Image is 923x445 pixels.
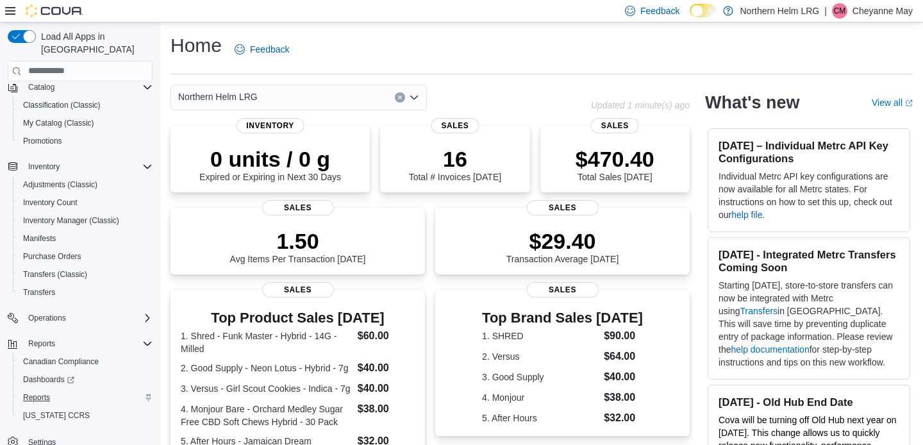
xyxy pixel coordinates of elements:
dt: 3. Good Supply [482,371,599,383]
button: [US_STATE] CCRS [13,407,158,424]
h3: [DATE] - Integrated Metrc Transfers Coming Soon [719,248,899,274]
a: Inventory Count [18,195,83,210]
dt: 2. Versus [482,350,599,363]
a: Manifests [18,231,61,246]
a: help file [731,210,762,220]
span: Promotions [18,133,153,149]
button: My Catalog (Classic) [13,114,158,132]
span: Inventory Count [23,197,78,208]
a: Transfers [740,306,777,316]
span: Classification (Classic) [23,100,101,110]
span: CM [833,3,845,19]
button: Open list of options [409,92,419,103]
button: Reports [23,336,60,351]
span: Transfers (Classic) [23,269,87,280]
span: [US_STATE] CCRS [23,410,90,421]
h3: Top Brand Sales [DATE] [482,310,643,326]
button: Catalog [23,80,60,95]
dd: $32.00 [604,410,643,426]
span: Sales [591,118,639,133]
dt: 4. Monjour [482,391,599,404]
dd: $40.00 [604,369,643,385]
span: Promotions [23,136,62,146]
dd: $40.00 [358,360,415,376]
dd: $38.00 [358,401,415,417]
a: Purchase Orders [18,249,87,264]
span: Adjustments (Classic) [18,177,153,192]
dd: $90.00 [604,328,643,344]
a: Promotions [18,133,67,149]
span: Sales [262,282,334,298]
span: My Catalog (Classic) [18,115,153,131]
span: Northern Helm LRG [178,89,258,105]
dd: $40.00 [358,381,415,396]
span: Canadian Compliance [18,354,153,369]
h2: What's new [705,92,799,113]
p: 0 units / 0 g [199,146,341,172]
a: [US_STATE] CCRS [18,408,95,423]
button: Operations [3,309,158,327]
a: Transfers [18,285,60,300]
span: Canadian Compliance [23,357,99,367]
span: Catalog [23,80,153,95]
span: Manifests [23,233,56,244]
span: Operations [28,313,66,323]
dd: $64.00 [604,349,643,364]
button: Inventory [3,158,158,176]
input: Dark Mode [690,4,717,17]
a: Transfers (Classic) [18,267,92,282]
button: Operations [23,310,71,326]
a: My Catalog (Classic) [18,115,99,131]
dd: $60.00 [358,328,415,344]
a: Inventory Manager (Classic) [18,213,124,228]
p: Updated 1 minute(s) ago [591,100,690,110]
button: Catalog [3,78,158,96]
button: Reports [13,389,158,407]
span: My Catalog (Classic) [23,118,94,128]
a: Adjustments (Classic) [18,177,103,192]
a: Dashboards [13,371,158,389]
p: Starting [DATE], store-to-store transfers can now be integrated with Metrc using in [GEOGRAPHIC_D... [719,279,899,369]
span: Reports [18,390,153,405]
button: Classification (Classic) [13,96,158,114]
p: 16 [409,146,501,172]
span: Operations [23,310,153,326]
span: Reports [28,339,55,349]
span: Adjustments (Classic) [23,180,97,190]
span: Washington CCRS [18,408,153,423]
h3: [DATE] - Old Hub End Date [719,396,899,408]
a: Canadian Compliance [18,354,104,369]
a: Reports [18,390,55,405]
div: Transaction Average [DATE] [506,228,619,264]
svg: External link [905,99,913,107]
span: Reports [23,336,153,351]
dt: 2. Good Supply - Neon Lotus - Hybrid - 7g [181,362,353,374]
span: Sales [262,200,334,215]
span: Inventory Manager (Classic) [18,213,153,228]
a: Feedback [229,37,294,62]
button: Inventory [23,159,65,174]
span: Inventory Manager (Classic) [23,215,119,226]
span: Feedback [250,43,289,56]
p: Cheyanne May [852,3,913,19]
h3: [DATE] – Individual Metrc API Key Configurations [719,139,899,165]
span: Inventory [236,118,304,133]
div: Total # Invoices [DATE] [409,146,501,182]
button: Manifests [13,230,158,248]
dt: 1. Shred - Funk Master - Hybrid - 14G - Milled [181,330,353,355]
a: Dashboards [18,372,79,387]
h3: Top Product Sales [DATE] [181,310,415,326]
span: Classification (Classic) [18,97,153,113]
button: Inventory Count [13,194,158,212]
p: $470.40 [576,146,654,172]
h1: Home [170,33,222,58]
span: Load All Apps in [GEOGRAPHIC_DATA] [36,30,153,56]
span: Sales [527,200,599,215]
button: Transfers [13,283,158,301]
span: Sales [527,282,599,298]
span: Catalog [28,82,54,92]
button: Promotions [13,132,158,150]
div: Avg Items Per Transaction [DATE] [230,228,366,264]
span: Feedback [640,4,679,17]
button: Canadian Compliance [13,353,158,371]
